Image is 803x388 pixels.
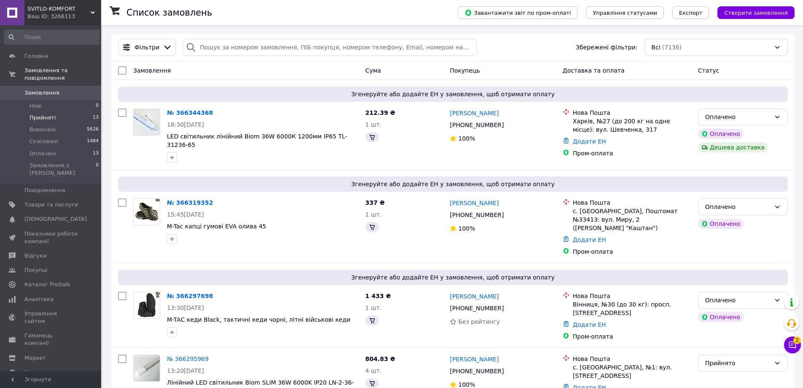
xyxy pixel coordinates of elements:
span: Статус [698,67,720,74]
span: 1484 [87,138,99,145]
a: [PERSON_NAME] [450,199,499,207]
div: Нова Пошта [573,109,691,117]
div: с. [GEOGRAPHIC_DATA], Поштомат №33413: вул. Миру, 2 ([PERSON_NAME] "Каштан") [573,207,691,232]
div: [PHONE_NUMBER] [448,365,505,377]
div: Пром-оплата [573,247,691,256]
div: Нова Пошта [573,292,691,300]
span: 2 [793,336,801,344]
span: 4 шт. [365,367,382,374]
span: Експорт [679,10,703,16]
a: [PERSON_NAME] [450,292,499,301]
span: 18:30[DATE] [167,121,204,128]
div: Оплачено [698,312,744,322]
span: Відгуки [24,252,46,260]
span: Управління сайтом [24,310,78,325]
a: Фото товару [133,292,160,319]
div: Оплачено [705,112,771,122]
span: 13 [93,114,99,122]
span: Фільтри [134,43,159,52]
span: Виконані [30,126,56,133]
div: [PHONE_NUMBER] [448,209,505,221]
div: Вінниця, №30 (до 30 кг): просп. [STREET_ADDRESS] [573,300,691,317]
div: Нова Пошта [573,198,691,207]
span: Замовлення з [PERSON_NAME] [30,162,96,177]
span: 100% [458,225,475,232]
span: (7136) [662,44,682,51]
span: Повідомлення [24,187,65,194]
div: с. [GEOGRAPHIC_DATA], №1: вул. [STREET_ADDRESS] [573,363,691,380]
span: 1 шт. [365,304,382,311]
div: Оплачено [698,129,744,139]
a: Фото товару [133,198,160,225]
a: № 366344368 [167,109,213,116]
span: Згенеруйте або додайте ЕН у замовлення, щоб отримати оплату [121,180,784,188]
span: Каталог ProSale [24,281,70,288]
a: № 366295969 [167,355,209,362]
span: 13:30[DATE] [167,304,204,311]
img: Фото товару [134,292,160,318]
div: Пром-оплата [573,332,691,341]
span: Згенеруйте або додайте ЕН у замовлення, щоб отримати оплату [121,90,784,98]
span: Управління статусами [593,10,657,16]
span: Товари та послуги [24,201,78,209]
button: Експорт [672,6,709,19]
div: Оплачено [698,219,744,229]
a: № 366319352 [167,199,213,206]
div: Дешева доставка [698,142,768,152]
span: Прийняті [30,114,56,122]
span: 13 [93,150,99,157]
span: Всі [651,43,660,52]
span: Скасовані [30,138,58,145]
button: Управління статусами [586,6,664,19]
span: Замовлення [24,89,59,97]
a: Додати ЕН [573,138,606,145]
button: Створити замовлення [717,6,795,19]
span: 100% [458,381,475,388]
span: Маркет [24,354,46,362]
span: 1 433 ₴ [365,293,391,299]
span: Покупець [450,67,480,74]
button: Чат з покупцем2 [784,336,801,353]
a: [PERSON_NAME] [450,109,499,117]
img: Фото товару [134,109,160,135]
img: Фото товару [134,355,160,381]
span: [DEMOGRAPHIC_DATA] [24,215,87,223]
span: Показники роботи компанії [24,230,78,245]
span: Головна [24,52,48,60]
div: [PHONE_NUMBER] [448,302,505,314]
a: M-TAC кеди Black, тактичні кеди чорні, літні військові кеди [167,316,350,323]
span: 13:20[DATE] [167,367,204,374]
span: 5626 [87,126,99,133]
a: Додати ЕН [573,321,606,328]
span: Покупці [24,266,47,274]
span: Без рейтингу [458,318,500,325]
span: Замовлення [133,67,171,74]
span: 0 [96,102,99,110]
span: 100% [458,135,475,142]
a: LED світильник лінійний Biom 36W 6000К 1200мм IP65 TL-31236-65 [167,133,347,148]
a: Фото товару [133,109,160,136]
span: SVITLO-KOMFORT [27,5,91,13]
div: Оплачено [705,202,771,212]
span: Аналітика [24,296,54,303]
span: Створити замовлення [724,10,788,16]
div: Оплачено [705,296,771,305]
span: 1 шт. [365,121,382,128]
span: Оплачені [30,150,56,157]
span: Збережені фільтри: [576,43,637,52]
a: M-Tac капці гумові EVA олива 45 [167,223,266,230]
span: 0 [96,162,99,177]
span: 804.83 ₴ [365,355,395,362]
div: Прийнято [705,358,771,368]
a: Додати ЕН [573,236,606,243]
span: 337 ₴ [365,199,385,206]
div: Пром-оплата [573,149,691,157]
span: Cума [365,67,381,74]
span: Доставка та оплата [563,67,625,74]
button: Завантажити звіт по пром-оплаті [458,6,577,19]
span: Згенеруйте або додайте ЕН у замовлення, щоб отримати оплату [121,273,784,282]
input: Пошук за номером замовлення, ПІБ покупця, номером телефону, Email, номером накладної [183,39,476,56]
